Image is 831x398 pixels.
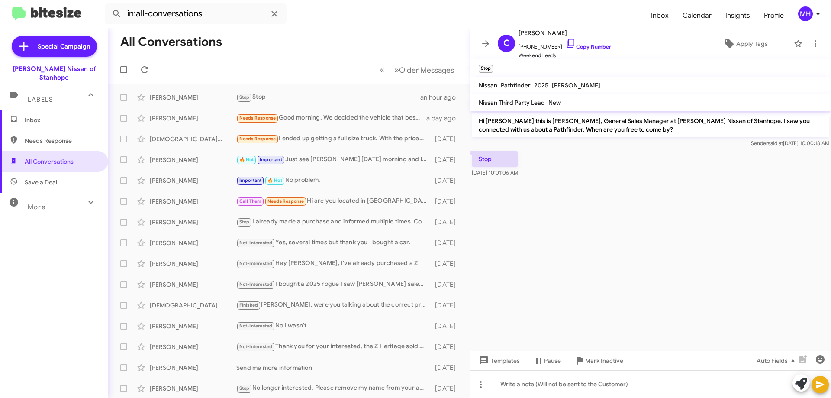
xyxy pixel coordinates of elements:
[105,3,287,24] input: Search
[534,81,548,89] span: 2025
[236,196,431,206] div: Hi are you located in [GEOGRAPHIC_DATA]?
[566,43,611,50] a: Copy Number
[420,93,463,102] div: an hour ago
[236,175,431,185] div: No problem.
[751,140,829,146] span: Sender [DATE] 10:00:18 AM
[239,302,258,308] span: Finished
[479,81,497,89] span: Nissan
[236,259,431,269] div: Hey [PERSON_NAME], I've already purchased a Z
[431,322,463,330] div: [DATE]
[150,363,236,372] div: [PERSON_NAME]
[150,384,236,393] div: [PERSON_NAME]
[239,94,250,100] span: Stop
[239,157,254,162] span: 🔥 Hot
[768,140,783,146] span: said at
[239,240,273,246] span: Not-Interested
[431,135,463,143] div: [DATE]
[239,344,273,349] span: Not-Interested
[431,176,463,185] div: [DATE]
[239,178,262,183] span: Important
[150,218,236,227] div: [PERSON_NAME]
[25,157,74,166] span: All Conversations
[394,65,399,75] span: »
[38,42,90,51] span: Special Campaign
[150,259,236,268] div: [PERSON_NAME]
[236,217,431,227] div: I already made a purchase and informed multiple times. Could you please take my name out of your ...
[736,36,768,52] span: Apply Tags
[239,261,273,266] span: Not-Interested
[374,61,390,79] button: Previous
[150,322,236,330] div: [PERSON_NAME]
[239,136,276,142] span: Needs Response
[150,114,236,123] div: [PERSON_NAME]
[503,36,510,50] span: C
[25,116,98,124] span: Inbox
[527,353,568,369] button: Pause
[236,279,431,289] div: I bought a 2025 rogue I saw [PERSON_NAME] salesman on this past [DATE] .
[239,198,262,204] span: Call Them
[236,92,420,102] div: Stop
[239,385,250,391] span: Stop
[120,35,222,49] h1: All Conversations
[718,3,757,28] a: Insights
[236,363,431,372] div: Send me more information
[479,65,493,73] small: Stop
[426,114,463,123] div: a day ago
[479,99,545,107] span: Nissan Third Party Lead
[519,28,611,38] span: [PERSON_NAME]
[470,353,527,369] button: Templates
[236,300,431,310] div: [PERSON_NAME], were you talking about the correct price for trading a car or buying one from [GEO...
[28,203,45,211] span: More
[431,384,463,393] div: [DATE]
[150,155,236,164] div: [PERSON_NAME]
[236,238,431,248] div: Yes, several times but thank you I bought a car.
[519,38,611,51] span: [PHONE_NUMBER]
[375,61,459,79] nav: Page navigation example
[25,136,98,145] span: Needs Response
[380,65,384,75] span: «
[236,155,431,165] div: Just see [PERSON_NAME] [DATE] morning and let's see what we can do.
[798,6,813,21] div: MH
[757,3,791,28] a: Profile
[236,342,431,352] div: Thank you for your interested, the Z Heritage sold over the weekend.
[750,353,805,369] button: Auto Fields
[150,239,236,247] div: [PERSON_NAME]
[431,343,463,351] div: [DATE]
[236,134,431,144] div: I ended up getting a full size truck. With the prices of the mid sized it didn't make sense to mo...
[236,383,431,393] div: No longer interested. Please remove my name from your advertising and sales list.
[431,259,463,268] div: [DATE]
[585,353,623,369] span: Mark Inactive
[501,81,531,89] span: Pathfinder
[644,3,676,28] a: Inbox
[239,323,273,329] span: Not-Interested
[267,178,282,183] span: 🔥 Hot
[431,280,463,289] div: [DATE]
[472,113,829,137] p: Hi [PERSON_NAME] this is [PERSON_NAME], General Sales Manager at [PERSON_NAME] Nissan of Stanhope...
[431,301,463,310] div: [DATE]
[150,343,236,351] div: [PERSON_NAME]
[552,81,600,89] span: [PERSON_NAME]
[757,353,798,369] span: Auto Fields
[431,239,463,247] div: [DATE]
[150,197,236,206] div: [PERSON_NAME]
[239,219,250,225] span: Stop
[236,321,431,331] div: No I wasn't
[150,135,236,143] div: [DEMOGRAPHIC_DATA][PERSON_NAME]
[12,36,97,57] a: Special Campaign
[25,178,57,187] span: Save a Deal
[431,363,463,372] div: [DATE]
[236,113,426,123] div: Good morning, We decided the vehicle that best met our needs & wants was a white 2025 Nissan Fron...
[676,3,718,28] a: Calendar
[472,169,518,176] span: [DATE] 10:01:06 AM
[150,280,236,289] div: [PERSON_NAME]
[519,51,611,60] span: Weekend Leads
[239,282,273,287] span: Not-Interested
[431,155,463,164] div: [DATE]
[28,96,53,104] span: Labels
[267,198,304,204] span: Needs Response
[389,61,459,79] button: Next
[150,301,236,310] div: [DEMOGRAPHIC_DATA][PERSON_NAME]
[791,6,821,21] button: MH
[568,353,630,369] button: Mark Inactive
